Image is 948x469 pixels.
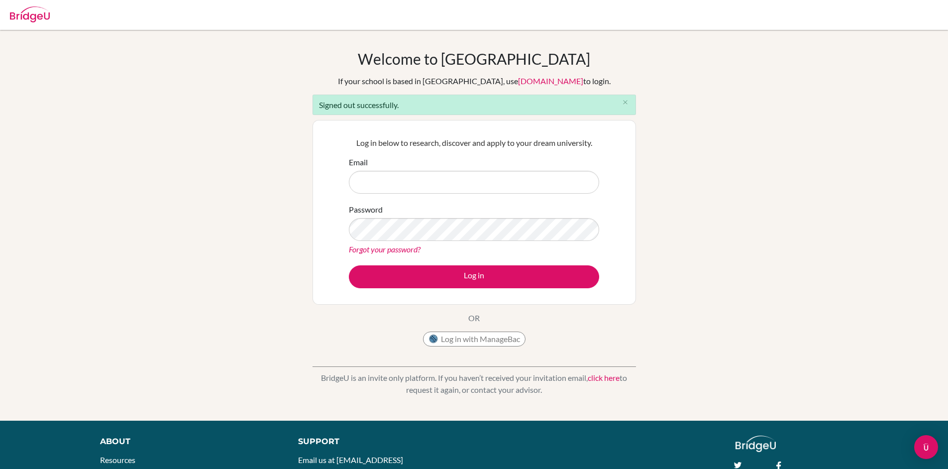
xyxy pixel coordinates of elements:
button: Close [616,95,635,110]
p: OR [468,312,480,324]
p: BridgeU is an invite only platform. If you haven’t received your invitation email, to request it ... [313,372,636,396]
div: Support [298,436,462,448]
label: Password [349,204,383,216]
div: If your school is based in [GEOGRAPHIC_DATA], use to login. [338,75,611,87]
a: Forgot your password? [349,244,421,254]
h1: Welcome to [GEOGRAPHIC_DATA] [358,50,590,68]
button: Log in with ManageBac [423,332,526,347]
a: click here [588,373,620,382]
div: Signed out successfully. [313,95,636,115]
a: [DOMAIN_NAME] [518,76,583,86]
button: Log in [349,265,599,288]
i: close [622,99,629,106]
div: Open Intercom Messenger [914,435,938,459]
img: Bridge-U [10,6,50,22]
div: About [100,436,276,448]
p: Log in below to research, discover and apply to your dream university. [349,137,599,149]
a: Resources [100,455,135,465]
img: logo_white@2x-f4f0deed5e89b7ecb1c2cc34c3e3d731f90f0f143d5ea2071677605dd97b5244.png [736,436,776,452]
label: Email [349,156,368,168]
